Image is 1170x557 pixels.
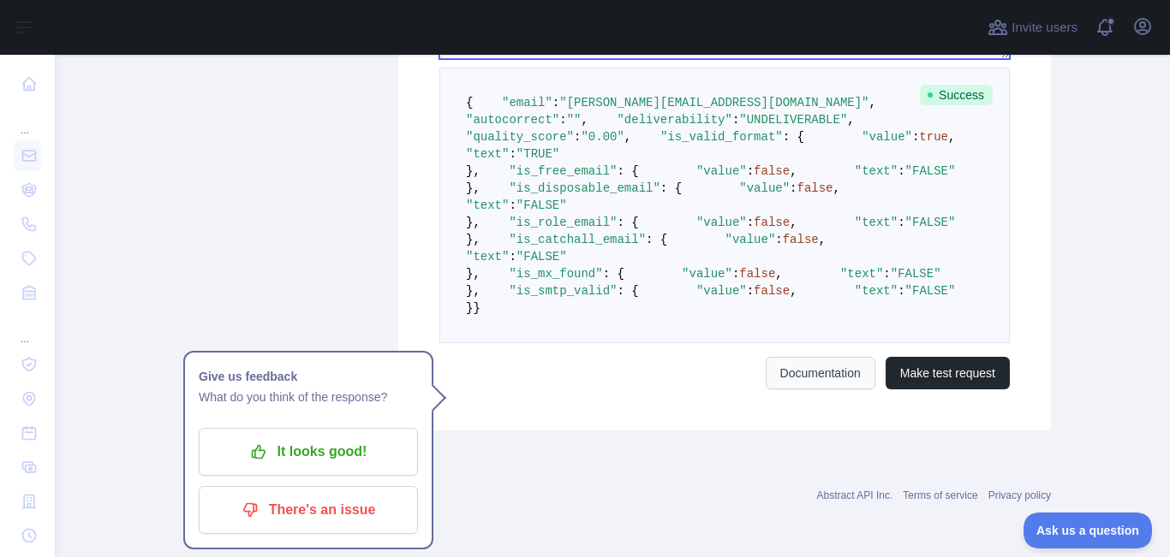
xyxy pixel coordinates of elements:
[552,96,559,110] span: :
[617,113,731,127] span: "deliverability"
[905,164,956,178] span: "FALSE"
[466,250,509,264] span: "text"
[14,103,41,137] div: ...
[869,96,876,110] span: ,
[574,130,581,144] span: :
[14,311,41,346] div: ...
[617,216,638,229] span: : {
[833,181,840,195] span: ,
[466,233,481,246] span: },
[509,250,516,264] span: :
[797,181,833,195] span: false
[840,267,883,281] span: "text"
[509,181,660,195] span: "is_disposable_email"
[891,267,941,281] span: "FALSE"
[466,181,481,195] span: },
[886,357,1010,389] button: Make test request
[747,164,754,178] span: :
[1012,18,1077,38] span: Invite users
[581,130,624,144] span: "0.00"
[790,164,797,178] span: ,
[466,301,473,315] span: }
[754,164,790,178] span: false
[903,489,977,501] a: Terms of service
[466,216,481,229] span: },
[682,267,732,281] span: "value"
[783,130,804,144] span: : {
[473,301,480,315] span: }
[898,164,904,178] span: :
[466,164,481,178] span: },
[581,113,588,127] span: ,
[1024,513,1153,548] iframe: Toggle Customer Support
[948,130,955,144] span: ,
[775,267,782,281] span: ,
[660,181,682,195] span: : {
[502,96,552,110] span: "email"
[509,233,646,246] span: "is_catchall_email"
[509,199,516,212] span: :
[199,387,418,407] p: What do you think of the response?
[516,250,567,264] span: "FALSE"
[617,164,638,178] span: : {
[855,284,898,298] span: "text"
[732,113,739,127] span: :
[855,216,898,229] span: "text"
[466,96,473,110] span: {
[919,130,948,144] span: true
[898,216,904,229] span: :
[696,284,747,298] span: "value"
[862,130,912,144] span: "value"
[509,147,516,161] span: :
[466,130,574,144] span: "quality_score"
[466,199,509,212] span: "text"
[920,85,993,105] span: Success
[559,96,869,110] span: "[PERSON_NAME][EMAIL_ADDRESS][DOMAIN_NAME]"
[739,113,847,127] span: "UNDELIVERABLE"
[567,113,582,127] span: ""
[790,181,797,195] span: :
[905,284,956,298] span: "FALSE"
[660,130,783,144] span: "is_valid_format"
[725,233,776,246] span: "value"
[817,489,893,501] a: Abstract API Inc.
[883,267,890,281] span: :
[847,113,854,127] span: ,
[509,164,617,178] span: "is_free_email"
[509,284,617,298] span: "is_smtp_valid"
[790,216,797,229] span: ,
[603,267,624,281] span: : {
[466,147,509,161] span: "text"
[466,267,481,281] span: },
[739,267,775,281] span: false
[466,113,559,127] span: "autocorrect"
[905,216,956,229] span: "FALSE"
[617,284,638,298] span: : {
[559,113,566,127] span: :
[509,216,617,229] span: "is_role_email"
[516,199,567,212] span: "FALSE"
[754,216,790,229] span: false
[754,284,790,298] span: false
[783,233,819,246] span: false
[739,181,790,195] span: "value"
[624,130,631,144] span: ,
[199,366,418,387] h1: Give us feedback
[766,357,875,389] a: Documentation
[819,233,826,246] span: ,
[696,164,747,178] span: "value"
[732,267,739,281] span: :
[790,284,797,298] span: ,
[509,267,602,281] span: "is_mx_found"
[747,284,754,298] span: :
[912,130,919,144] span: :
[984,14,1081,41] button: Invite users
[516,147,559,161] span: "TRUE"
[855,164,898,178] span: "text"
[646,233,667,246] span: : {
[775,233,782,246] span: :
[466,284,481,298] span: },
[898,284,904,298] span: :
[696,216,747,229] span: "value"
[747,216,754,229] span: :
